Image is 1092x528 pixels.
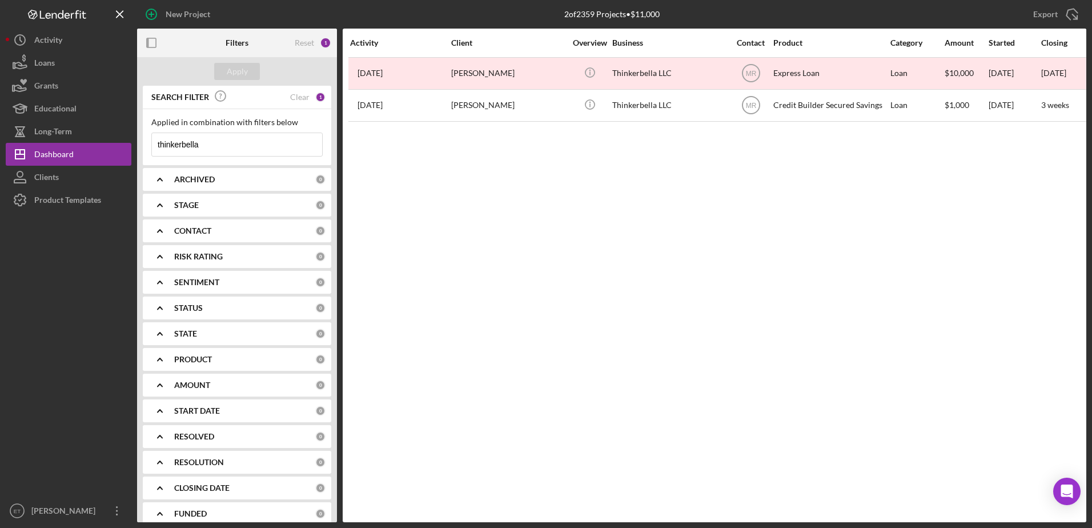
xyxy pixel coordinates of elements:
div: Applied in combination with filters below [151,118,323,127]
div: 0 [315,277,326,287]
b: SENTIMENT [174,278,219,287]
button: Product Templates [6,189,131,211]
b: CLOSING DATE [174,483,230,493]
div: New Project [166,3,210,26]
time: 2025-08-04 13:55 [358,69,383,78]
b: ARCHIVED [174,175,215,184]
b: START DATE [174,406,220,415]
div: 0 [315,380,326,390]
div: [PERSON_NAME] [29,499,103,525]
div: Export [1033,3,1058,26]
div: 0 [315,457,326,467]
div: Educational [34,97,77,123]
div: 1 [320,37,331,49]
div: 0 [315,303,326,313]
div: Thinkerbella LLC [612,58,726,89]
div: 0 [315,174,326,185]
b: STAGE [174,201,199,210]
b: PRODUCT [174,355,212,364]
div: 0 [315,431,326,442]
div: Business [612,38,726,47]
div: [PERSON_NAME] [451,90,565,121]
button: New Project [137,3,222,26]
button: ET[PERSON_NAME] [6,499,131,522]
div: [DATE] [989,90,1040,121]
div: Activity [350,38,450,47]
b: RISK RATING [174,252,223,261]
button: Apply [214,63,260,80]
time: [DATE] [1041,68,1066,78]
button: Long-Term [6,120,131,143]
div: Loan [890,90,944,121]
text: ET [14,508,21,514]
b: RESOLVED [174,432,214,441]
div: 2 of 2359 Projects • $11,000 [564,10,660,19]
div: Reset [295,38,314,47]
div: Activity [34,29,62,54]
button: Export [1022,3,1086,26]
button: Dashboard [6,143,131,166]
button: Grants [6,74,131,97]
div: Loan [890,58,944,89]
button: Loans [6,51,131,74]
div: Dashboard [34,143,74,169]
div: Overview [568,38,611,47]
button: Clients [6,166,131,189]
div: $10,000 [945,58,987,89]
time: 2025-07-31 22:07 [358,101,383,110]
div: Apply [227,63,248,80]
text: MR [745,70,756,78]
div: [PERSON_NAME] [451,58,565,89]
div: 0 [315,354,326,365]
div: 0 [315,226,326,236]
b: SEARCH FILTER [151,93,209,102]
div: Loans [34,51,55,77]
div: 0 [315,329,326,339]
button: Educational [6,97,131,120]
div: 0 [315,200,326,210]
div: Client [451,38,565,47]
div: Product Templates [34,189,101,214]
div: Open Intercom Messenger [1053,478,1081,505]
b: AMOUNT [174,381,210,390]
div: 1 [315,92,326,102]
div: Amount [945,38,987,47]
div: 0 [315,509,326,519]
div: [DATE] [989,58,1040,89]
div: $1,000 [945,90,987,121]
text: MR [745,102,756,110]
div: Clients [34,166,59,191]
b: Filters [226,38,248,47]
div: 0 [315,251,326,262]
div: Clear [290,93,310,102]
div: 0 [315,406,326,416]
div: 0 [315,483,326,493]
div: Thinkerbella LLC [612,90,726,121]
div: Express Loan [773,58,888,89]
time: 3 weeks [1041,100,1069,110]
b: CONTACT [174,226,211,235]
div: Product [773,38,888,47]
div: Started [989,38,1040,47]
b: RESOLUTION [174,458,224,467]
div: Credit Builder Secured Savings [773,90,888,121]
div: Long-Term [34,120,72,146]
div: Contact [729,38,772,47]
b: FUNDED [174,509,207,518]
b: STATUS [174,303,203,313]
div: Category [890,38,944,47]
b: STATE [174,329,197,338]
div: Grants [34,74,58,100]
button: Activity [6,29,131,51]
